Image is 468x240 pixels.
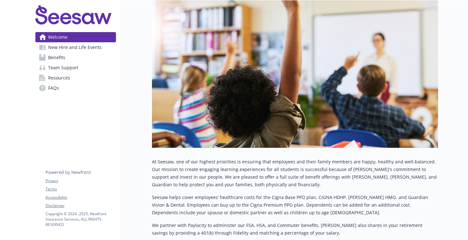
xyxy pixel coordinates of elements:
[46,186,116,192] a: Terms
[48,52,65,63] span: Benefits
[48,32,68,42] span: Welcome
[35,52,116,63] a: Benefits
[35,32,116,42] a: Welcome
[152,158,438,189] p: At Seesaw, one of our highest priorities is ensuring that employees and their family members are ...
[35,42,116,52] a: New Hire and Life Events
[152,222,438,237] p: We partner with Paylocity to administer our FSA, HSA, and Commuter benefits. [PERSON_NAME] also s...
[152,194,438,216] p: Seesaw helps cover employees’ healthcare costs for the Cigna Base PPO plan, CIGNA HDHP, [PERSON_N...
[48,63,78,73] span: Team Support
[35,73,116,83] a: Resources
[48,83,59,93] span: FAQs
[35,83,116,93] a: FAQs
[48,42,102,52] span: New Hire and Life Events
[46,195,116,200] a: Accessibility
[46,211,116,227] p: Copyright © 2024 - 2025 , Newfront Insurance Services, ALL RIGHTS RESERVED
[46,178,116,184] a: Privacy
[35,63,116,73] a: Team Support
[46,203,116,209] a: Disclaimer
[48,73,70,83] span: Resources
